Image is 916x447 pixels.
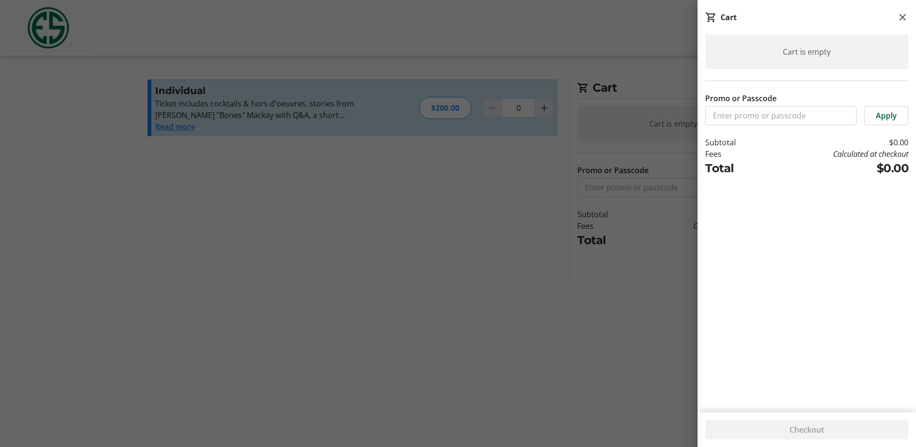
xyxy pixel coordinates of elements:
[864,106,908,125] button: Apply
[721,12,737,23] div: Cart
[705,148,764,160] td: Fees
[705,35,908,69] div: Cart is empty
[764,137,908,148] td: $0.00
[705,137,764,148] td: Subtotal
[705,160,764,177] td: Total
[705,106,857,125] input: Enter promo or passcode
[876,110,897,121] span: Apply
[764,160,908,177] td: $0.00
[764,148,908,160] td: Calculated at checkout
[705,93,777,104] label: Promo or Passcode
